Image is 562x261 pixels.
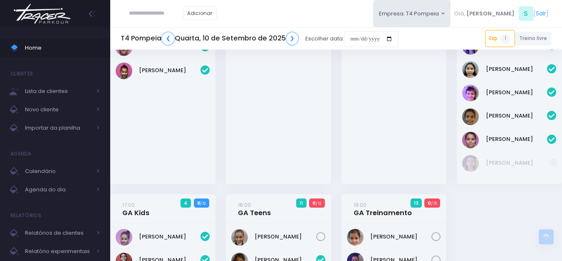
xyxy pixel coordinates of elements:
small: / 15 [431,201,437,206]
a: Sair [536,9,546,18]
img: Catarina Miranda [116,229,132,246]
a: Exp1 [485,30,515,47]
h4: Agenda [10,146,32,162]
a: 17:00GA Kids [122,201,149,217]
span: Calendário [25,166,92,177]
img: Cecília Aimi Shiozuka de Oliveira [347,229,364,246]
a: Adicionar [183,6,217,20]
a: 19:00GA Treinamento [354,201,412,217]
a: 18:00GA Teens [238,201,271,217]
img: Sophia de Souza Arantes [462,132,479,148]
a: [PERSON_NAME] [139,66,201,75]
a: [PERSON_NAME] [139,233,201,241]
h4: Relatórios [10,207,41,224]
a: [PERSON_NAME] [255,233,316,241]
span: Olá, [454,10,465,18]
img: Antonella Zappa Marques [462,155,479,172]
small: / 12 [316,201,321,206]
img: Nina Loureiro Andrusyszyn [462,85,479,101]
span: 4 [181,198,191,208]
span: Relatório experimentais [25,246,92,257]
small: 19:00 [354,201,366,209]
span: [PERSON_NAME] [466,10,515,18]
span: 13 [411,198,422,208]
img: Luisa Yen Muller [462,61,479,78]
strong: 8 [197,200,200,206]
img: Sofia Ramos Roman Torres [462,108,479,125]
span: Agenda do dia [25,184,92,195]
a: [PERSON_NAME] [370,233,432,241]
a: ❮ [161,32,175,45]
span: 11 [296,198,307,208]
span: Lista de clientes [25,86,92,97]
h5: T4 Pompeia Quarta, 10 de Setembro de 2025 [121,32,299,45]
strong: 0 [428,200,431,206]
img: STELLA ARAUJO LAGUNA [116,63,132,79]
span: Novo cliente [25,104,92,115]
span: Relatórios de clientes [25,228,92,238]
div: [ ] [451,4,552,23]
a: ❯ [286,32,299,45]
small: 18:00 [238,201,251,209]
strong: 0 [312,200,316,206]
small: / 12 [200,201,205,206]
span: Importar da planilha [25,123,92,133]
h4: Clientes [10,65,33,82]
div: Escolher data: [121,29,399,48]
a: [PERSON_NAME] [486,65,547,73]
img: Beatriz Marques Ferreira [231,229,248,246]
span: Home [25,43,100,53]
a: [PERSON_NAME] [486,88,547,97]
a: [PERSON_NAME] [486,159,550,167]
span: 1 [500,34,510,44]
span: S [519,6,533,21]
small: 17:00 [122,201,135,209]
a: [PERSON_NAME] [486,135,547,143]
a: Treino livre [515,32,552,45]
a: [PERSON_NAME] [486,112,547,120]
